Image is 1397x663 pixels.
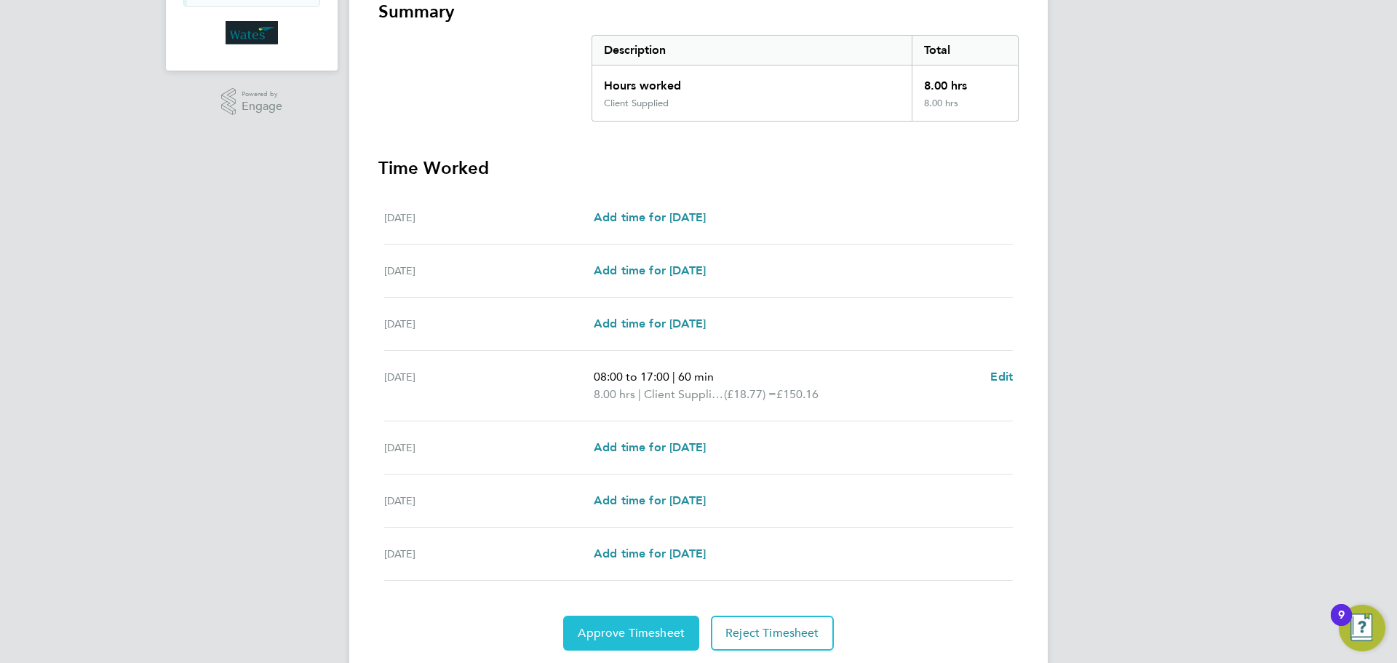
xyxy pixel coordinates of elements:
span: Reject Timesheet [725,626,819,640]
div: Hours worked [592,65,912,98]
div: [DATE] [384,545,594,563]
span: 8.00 hrs [594,387,635,401]
span: Powered by [242,88,282,100]
span: Add time for [DATE] [594,493,706,507]
a: Add time for [DATE] [594,492,706,509]
span: £150.16 [776,387,819,401]
div: [DATE] [384,439,594,456]
div: [DATE] [384,209,594,226]
div: 8.00 hrs [912,65,1018,98]
span: | [638,387,641,401]
div: [DATE] [384,315,594,333]
a: Powered byEngage [221,88,283,116]
span: Edit [990,370,1013,384]
div: Total [912,36,1018,65]
a: Add time for [DATE] [594,315,706,333]
div: 8.00 hrs [912,98,1018,121]
h3: Time Worked [378,156,1019,180]
span: Add time for [DATE] [594,440,706,454]
button: Approve Timesheet [563,616,699,651]
span: Client Supplied [644,386,724,403]
a: Edit [990,368,1013,386]
div: Client Supplied [604,98,669,109]
button: Open Resource Center, 9 new notifications [1339,605,1385,651]
span: Add time for [DATE] [594,317,706,330]
span: Engage [242,100,282,113]
a: Add time for [DATE] [594,209,706,226]
span: Approve Timesheet [578,626,685,640]
div: [DATE] [384,492,594,509]
div: Summary [592,35,1019,122]
span: Add time for [DATE] [594,210,706,224]
a: Add time for [DATE] [594,262,706,279]
div: 9 [1338,615,1345,634]
div: Description [592,36,912,65]
img: wates-logo-retina.png [226,21,278,44]
div: [DATE] [384,368,594,403]
span: Add time for [DATE] [594,263,706,277]
span: 08:00 to 17:00 [594,370,669,384]
a: Add time for [DATE] [594,439,706,456]
div: [DATE] [384,262,594,279]
span: 60 min [678,370,714,384]
span: (£18.77) = [724,387,776,401]
button: Reject Timesheet [711,616,834,651]
span: | [672,370,675,384]
a: Add time for [DATE] [594,545,706,563]
a: Go to home page [183,21,320,44]
span: Add time for [DATE] [594,547,706,560]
